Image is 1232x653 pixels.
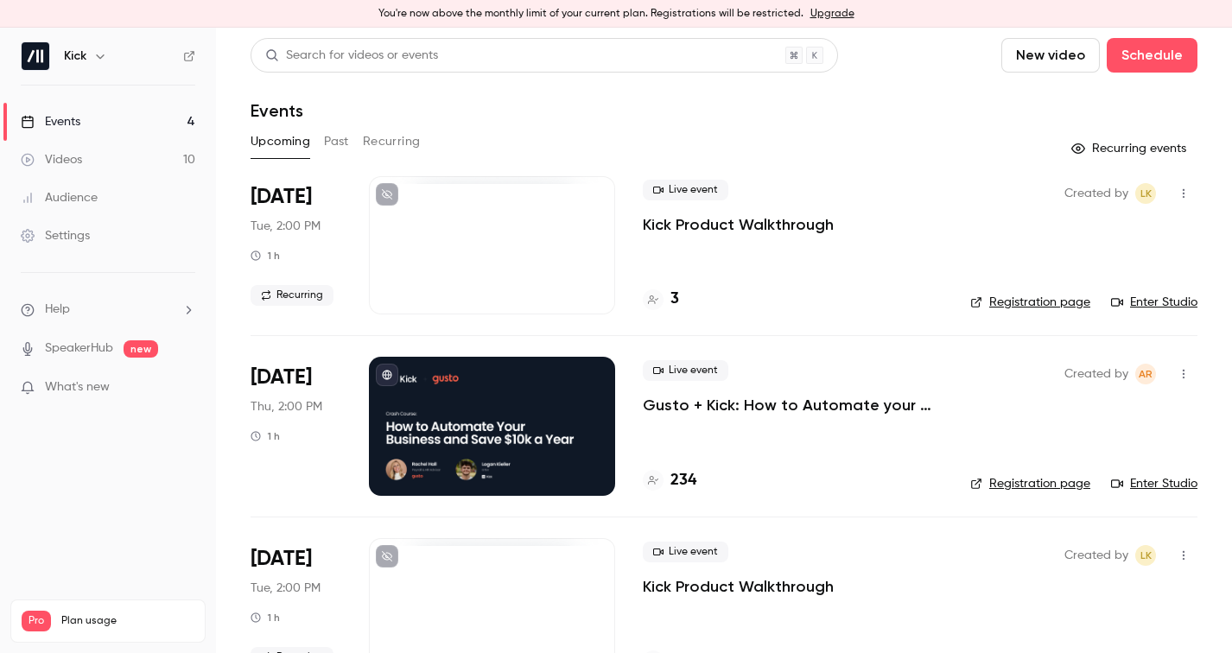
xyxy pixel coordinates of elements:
span: [DATE] [251,545,312,573]
a: Gusto + Kick: How to Automate your Business and Save $10k a Year [643,395,943,415]
span: Live event [643,542,728,562]
div: Events [21,113,80,130]
span: Created by [1064,545,1128,566]
span: [DATE] [251,183,312,211]
span: Tue, 2:00 PM [251,218,321,235]
div: Sep 23 Tue, 11:00 AM (America/Los Angeles) [251,176,341,314]
span: Logan Kieller [1135,183,1156,204]
a: Enter Studio [1111,475,1197,492]
span: [DATE] [251,364,312,391]
a: Enter Studio [1111,294,1197,311]
span: new [124,340,158,358]
a: 234 [643,469,696,492]
div: Audience [21,189,98,206]
button: Upcoming [251,128,310,155]
span: What's new [45,378,110,396]
span: LK [1140,183,1152,204]
img: Kick [22,42,49,70]
a: SpeakerHub [45,339,113,358]
div: 1 h [251,429,280,443]
a: 3 [643,288,679,311]
span: Created by [1064,364,1128,384]
a: Registration page [970,294,1090,311]
li: help-dropdown-opener [21,301,195,319]
span: Tue, 2:00 PM [251,580,321,597]
div: 1 h [251,249,280,263]
span: Recurring [251,285,333,306]
a: Kick Product Walkthrough [643,214,834,235]
a: Upgrade [810,7,854,21]
button: Past [324,128,349,155]
span: Thu, 2:00 PM [251,398,322,415]
div: Settings [21,227,90,244]
span: Andrew Roth [1135,364,1156,384]
div: Videos [21,151,82,168]
button: Recurring events [1064,135,1197,162]
div: 1 h [251,611,280,624]
a: Registration page [970,475,1090,492]
span: Pro [22,611,51,631]
span: AR [1139,364,1153,384]
h6: Kick [64,48,86,65]
h4: 234 [670,469,696,492]
button: Schedule [1107,38,1197,73]
button: Recurring [363,128,421,155]
span: Plan usage [61,614,194,628]
h1: Events [251,100,303,121]
span: Created by [1064,183,1128,204]
span: Live event [643,180,728,200]
h4: 3 [670,288,679,311]
a: Kick Product Walkthrough [643,576,834,597]
span: Logan Kieller [1135,545,1156,566]
span: Live event [643,360,728,381]
div: Search for videos or events [265,47,438,65]
button: New video [1001,38,1100,73]
div: Sep 25 Thu, 11:00 AM (America/Vancouver) [251,357,341,495]
span: LK [1140,545,1152,566]
span: Help [45,301,70,319]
